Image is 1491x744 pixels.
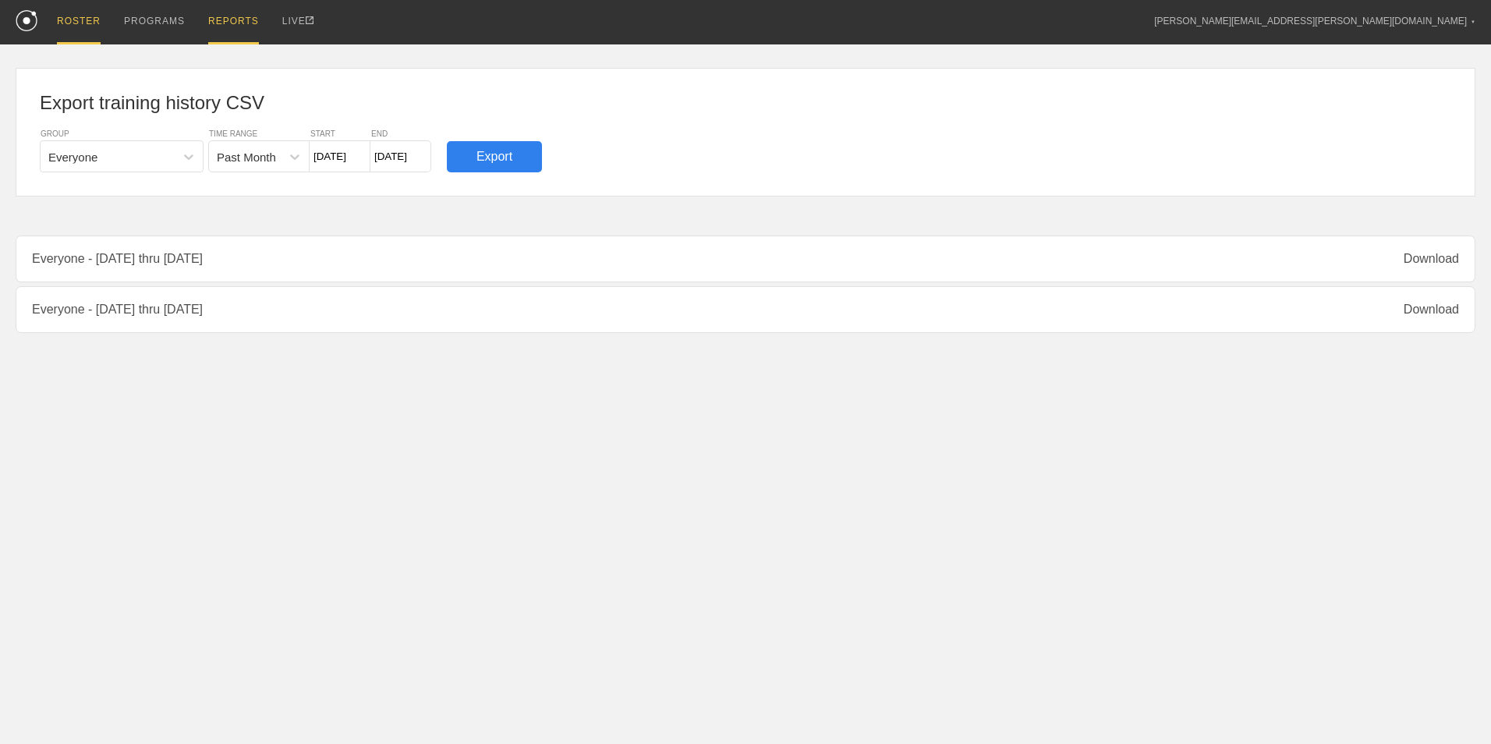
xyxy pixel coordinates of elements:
input: To [370,140,431,172]
div: Everyone - [DATE] thru [DATE] [16,236,1475,282]
div: Everyone [48,150,97,163]
div: Everyone - [DATE] thru [DATE] [16,286,1475,333]
div: Export [447,141,542,172]
div: ▼ [1471,17,1475,27]
iframe: Chat Widget [1210,563,1491,744]
input: From [310,140,370,172]
div: GROUP [40,129,204,138]
div: Download [1404,303,1459,317]
h1: Export training history CSV [40,92,1451,114]
img: logo [16,10,37,31]
div: TIME RANGE [208,129,310,138]
div: END [370,129,431,138]
div: Past Month [217,150,276,163]
div: START [310,129,370,138]
div: Download [1404,252,1459,266]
